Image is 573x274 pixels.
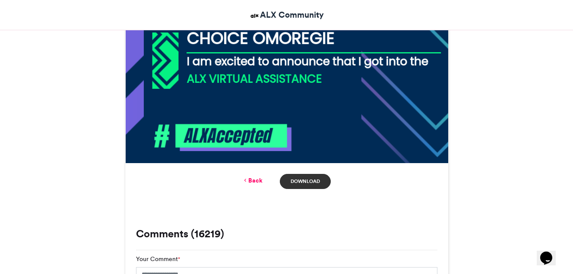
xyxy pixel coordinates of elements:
a: Download [280,174,330,189]
h3: Comments (16219) [136,229,437,239]
a: ALX Community [249,9,324,21]
a: Back [242,176,263,185]
iframe: chat widget [537,239,564,265]
label: Your Comment [136,255,180,264]
img: ALX Community [249,10,260,21]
